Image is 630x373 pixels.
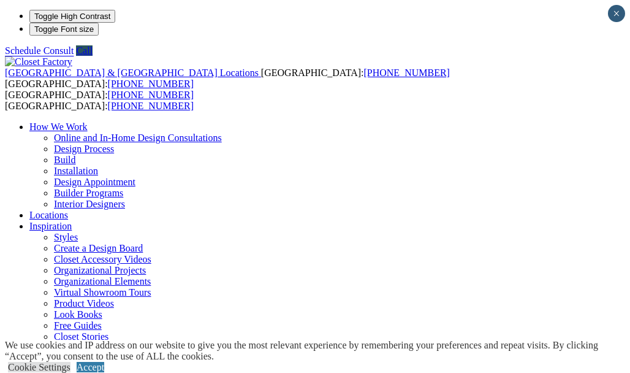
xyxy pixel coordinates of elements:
[54,133,222,143] a: Online and In-Home Design Consultations
[76,45,93,56] a: Call
[54,144,114,154] a: Design Process
[108,79,194,89] a: [PHONE_NUMBER]
[54,331,108,342] a: Closet Stories
[5,90,194,111] span: [GEOGRAPHIC_DATA]: [GEOGRAPHIC_DATA]:
[34,12,110,21] span: Toggle High Contrast
[608,5,625,22] button: Close
[54,254,151,264] a: Closet Accessory Videos
[54,188,123,198] a: Builder Programs
[34,25,94,34] span: Toggle Font size
[8,362,70,372] a: Cookie Settings
[29,121,88,132] a: How We Work
[29,23,99,36] button: Toggle Font size
[108,90,194,100] a: [PHONE_NUMBER]
[108,101,194,111] a: [PHONE_NUMBER]
[54,243,143,253] a: Create a Design Board
[5,56,72,67] img: Closet Factory
[54,309,102,320] a: Look Books
[54,199,125,209] a: Interior Designers
[54,276,151,286] a: Organizational Elements
[77,362,104,372] a: Accept
[5,67,259,78] span: [GEOGRAPHIC_DATA] & [GEOGRAPHIC_DATA] Locations
[29,221,72,231] a: Inspiration
[54,320,102,331] a: Free Guides
[54,155,76,165] a: Build
[54,298,114,309] a: Product Videos
[54,166,98,176] a: Installation
[5,45,74,56] a: Schedule Consult
[5,67,450,89] span: [GEOGRAPHIC_DATA]: [GEOGRAPHIC_DATA]:
[54,287,151,298] a: Virtual Showroom Tours
[54,177,135,187] a: Design Appointment
[5,340,630,362] div: We use cookies and IP address on our website to give you the most relevant experience by remember...
[363,67,449,78] a: [PHONE_NUMBER]
[54,232,78,242] a: Styles
[5,67,261,78] a: [GEOGRAPHIC_DATA] & [GEOGRAPHIC_DATA] Locations
[29,210,68,220] a: Locations
[54,265,146,275] a: Organizational Projects
[29,10,115,23] button: Toggle High Contrast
